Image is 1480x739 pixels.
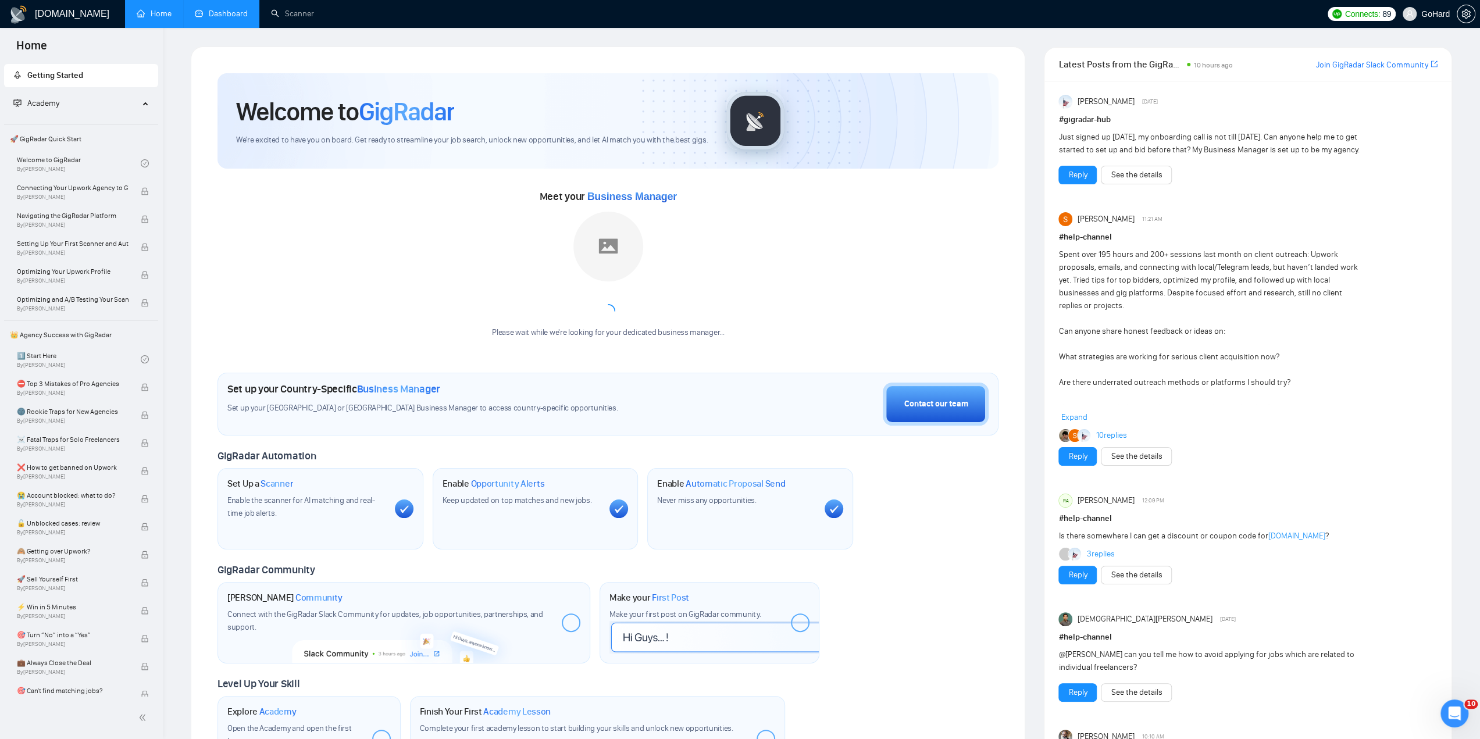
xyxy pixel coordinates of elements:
h1: Welcome to [236,96,454,127]
span: lock [141,634,149,642]
span: GigRadar Automation [217,449,316,462]
a: Join GigRadar Slack Community [1316,59,1428,72]
span: export [1431,59,1438,69]
span: lock [141,439,149,447]
span: lock [141,215,149,223]
h1: Make your [609,592,689,604]
a: searchScanner [271,9,314,19]
div: Just signed up [DATE], my onboarding call is not till [DATE]. Can anyone help me to get started t... [1058,131,1361,156]
span: Level Up Your Skill [217,677,299,690]
button: See the details [1101,447,1172,466]
a: 3replies [1087,548,1115,560]
span: [DEMOGRAPHIC_DATA][PERSON_NAME] [1078,613,1212,626]
span: We're excited to have you on board. Get ready to streamline your job search, unlock new opportuni... [236,135,708,146]
img: Sameer Mansuri [1058,212,1072,226]
span: By [PERSON_NAME] [17,390,129,397]
span: Set up your [GEOGRAPHIC_DATA] or [GEOGRAPHIC_DATA] Business Manager to access country-specific op... [227,403,684,414]
span: Enable the scanner for AI matching and real-time job alerts. [227,495,375,518]
span: Connecting Your Upwork Agency to GigRadar [17,182,129,194]
span: By [PERSON_NAME] [17,613,129,620]
span: 89 [1382,8,1391,20]
a: export [1431,59,1438,70]
button: Reply [1058,566,1097,584]
img: Anisuzzaman Khan [1058,95,1072,109]
span: fund-projection-screen [13,99,22,107]
span: 10 [1464,699,1478,709]
span: Keep updated on top matches and new jobs. [443,495,592,505]
span: lock [141,690,149,698]
li: Getting Started [4,64,158,87]
span: 🎯 Turn “No” into a “Yes” [17,629,129,641]
span: Connect with the GigRadar Slack Community for updates, job opportunities, partnerships, and support. [227,609,543,632]
a: setting [1457,9,1475,19]
span: ⛔ Top 3 Mistakes of Pro Agencies [17,378,129,390]
span: 10 hours ago [1194,61,1233,69]
span: By [PERSON_NAME] [17,277,129,284]
button: Reply [1058,683,1097,702]
span: Connects: [1345,8,1380,20]
span: By [PERSON_NAME] [17,249,129,256]
span: 🙈 Getting over Upwork? [17,545,129,557]
span: Meet your [540,190,677,203]
span: lock [141,271,149,279]
span: ❌ How to get banned on Upwork [17,462,129,473]
h1: [PERSON_NAME] [227,592,343,604]
span: By [PERSON_NAME] [17,669,129,676]
span: check-circle [141,159,149,167]
div: Please wait while we're looking for your dedicated business manager... [485,327,731,338]
img: Joey Akhter [1059,429,1072,442]
span: 12:09 PM [1142,495,1164,506]
h1: Explore [227,706,297,717]
a: Reply [1068,569,1087,581]
img: Anisuzzaman Khan [1078,429,1090,442]
a: 1️⃣ Start HereBy[PERSON_NAME] [17,347,141,372]
span: Optimizing and A/B Testing Your Scanner for Better Results [17,294,129,305]
span: 11:21 AM [1142,214,1162,224]
button: See the details [1101,566,1172,584]
a: See the details [1111,686,1162,699]
span: lock [141,243,149,251]
span: Optimizing Your Upwork Profile [17,266,129,277]
span: Academy [13,98,59,108]
span: lock [141,495,149,503]
span: lock [141,662,149,670]
span: By [PERSON_NAME] [17,194,129,201]
a: See the details [1111,450,1162,463]
span: 💼 Always Close the Deal [17,657,129,669]
span: 🎯 Can't find matching jobs? [17,685,129,697]
span: [PERSON_NAME] [1078,494,1135,507]
span: Setting Up Your First Scanner and Auto-Bidder [17,238,129,249]
span: 🔓 Unblocked cases: review [17,517,129,529]
span: setting [1457,9,1475,19]
span: lock [141,579,149,587]
span: ⚡ Win in 5 Minutes [17,601,129,613]
h1: # gigradar-hub [1058,113,1438,126]
h1: Set up your Country-Specific [227,383,440,395]
span: By [PERSON_NAME] [17,641,129,648]
img: placeholder.png [573,212,643,281]
button: setting [1457,5,1475,23]
button: Contact our team [883,383,989,426]
span: Latest Posts from the GigRadar Community [1058,57,1183,72]
div: Is there somewhere I can get a discount or coupon code for ? [1058,530,1361,542]
span: GigRadar Community [217,563,315,576]
span: By [PERSON_NAME] [17,222,129,229]
span: [PERSON_NAME] [1078,213,1135,226]
a: 10replies [1096,430,1127,441]
span: Opportunity Alerts [470,478,544,490]
a: Reply [1068,169,1087,181]
img: Anisuzzaman Khan [1068,548,1081,561]
div: Spent over 195 hours and 200+ sessions last month on client outreach: Upwork proposals, emails, a... [1058,248,1361,415]
span: lock [141,299,149,307]
span: [DATE] [1142,97,1158,107]
img: gigradar-logo.png [726,92,784,150]
img: slackcommunity-bg.png [293,610,515,663]
iframe: Intercom live chat [1440,699,1468,727]
span: Community [295,592,343,604]
span: Make your first post on GigRadar community. [609,609,761,619]
span: Expand [1061,412,1087,422]
span: Never miss any opportunities. [657,495,756,505]
span: lock [141,467,149,475]
h1: # help-channel [1058,231,1438,244]
span: [PERSON_NAME] [1078,95,1135,108]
